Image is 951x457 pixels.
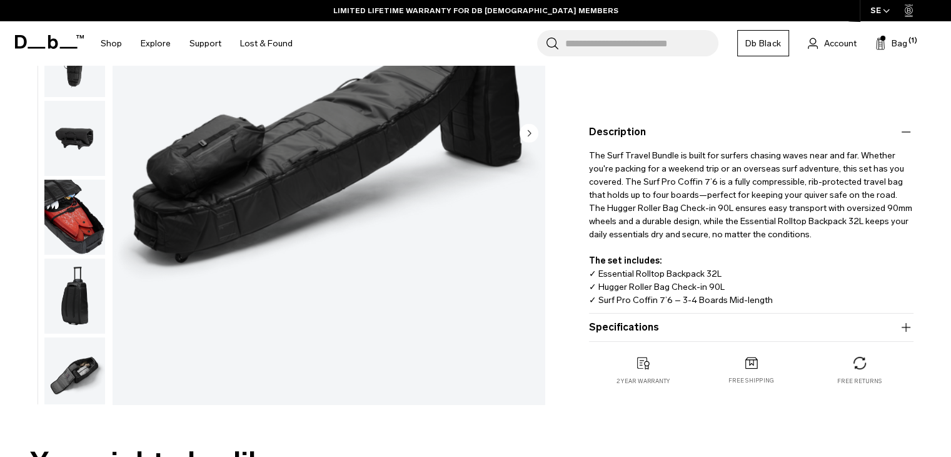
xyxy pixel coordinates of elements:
[808,36,857,51] a: Account
[589,125,913,140] button: Description
[44,179,106,255] button: Surf Travel Bundle
[44,336,106,413] button: Surf Travel Bundle
[824,37,857,50] span: Account
[101,21,122,66] a: Shop
[44,258,106,334] button: Surf Travel Bundle
[589,320,913,335] button: Specifications
[141,21,171,66] a: Explore
[875,36,907,51] button: Bag (1)
[91,21,302,66] nav: Main Navigation
[44,100,106,177] button: Surf Travel Bundle
[44,101,105,176] img: Surf Travel Bundle
[728,376,774,385] p: Free shipping
[240,21,293,66] a: Lost & Found
[737,30,789,56] a: Db Black
[892,37,907,50] span: Bag
[616,377,670,386] p: 2 year warranty
[44,337,105,412] img: Surf Travel Bundle
[44,180,105,255] img: Surf Travel Bundle
[520,123,538,145] button: Next slide
[189,21,221,66] a: Support
[589,255,662,266] strong: The set includes:
[837,377,882,386] p: Free returns
[589,140,913,307] p: The Surf Travel Bundle is built for surfers chasing waves near and far. Whether you're packing fo...
[908,36,917,46] span: (1)
[333,5,618,16] a: LIMITED LIFETIME WARRANTY FOR DB [DEMOGRAPHIC_DATA] MEMBERS
[44,259,105,334] img: Surf Travel Bundle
